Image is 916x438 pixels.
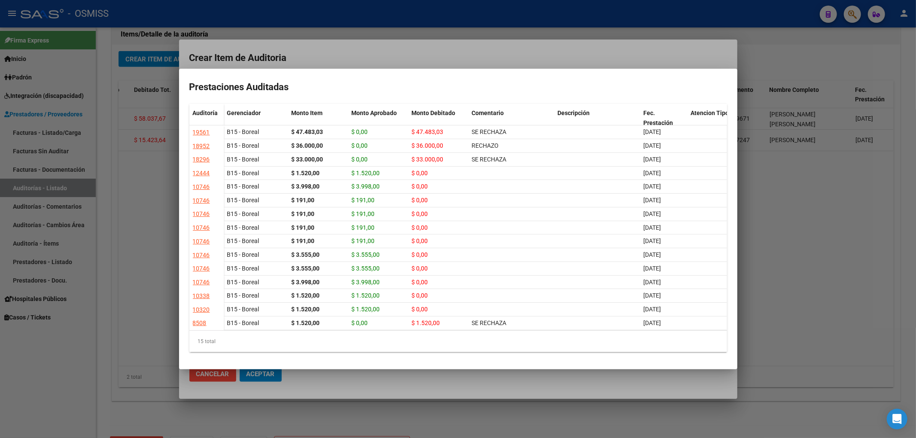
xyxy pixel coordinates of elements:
[412,210,428,217] span: $ 0,00
[412,170,428,176] span: $ 0,00
[408,104,469,140] datatable-header-cell: Monto Debitado
[227,251,259,258] span: B15 - Boreal
[412,265,428,272] span: $ 0,00
[644,319,661,326] span: [DATE]
[352,237,375,244] span: $ 191,00
[412,128,444,135] span: $ 47.483,03
[644,183,661,190] span: [DATE]
[227,183,259,190] span: B15 - Boreal
[644,292,661,299] span: [DATE]
[352,109,397,116] span: Monto Aprobado
[472,156,507,163] span: SE RECHAZA
[412,306,428,313] span: $ 0,00
[227,142,259,149] span: B15 - Boreal
[644,265,661,272] span: [DATE]
[193,128,210,137] div: 19561
[644,306,661,313] span: [DATE]
[193,141,210,151] div: 18952
[412,224,428,231] span: $ 0,00
[412,109,456,116] span: Monto Debitado
[554,104,640,140] datatable-header-cell: Descripción
[352,156,368,163] span: $ 0,00
[292,224,315,231] strong: $ 191,00
[189,331,727,352] div: 15 total
[292,109,323,116] span: Monto Item
[227,279,259,286] span: B15 - Boreal
[227,156,259,163] span: B15 - Boreal
[193,237,210,246] div: 10746
[227,292,259,299] span: B15 - Boreal
[193,196,210,206] div: 10746
[193,109,218,116] span: Auditoría
[688,104,735,140] datatable-header-cell: Atencion Tipo
[292,183,320,190] strong: $ 3.998,00
[644,210,661,217] span: [DATE]
[412,237,428,244] span: $ 0,00
[644,156,661,163] span: [DATE]
[292,142,323,149] strong: $ 36.000,00
[227,265,259,272] span: B15 - Boreal
[640,104,688,140] datatable-header-cell: Fec. Prestación
[558,109,590,116] span: Descripción
[292,197,315,204] strong: $ 191,00
[193,250,210,260] div: 10746
[292,265,320,272] strong: $ 3.555,00
[348,104,408,140] datatable-header-cell: Monto Aprobado
[227,197,259,204] span: B15 - Boreal
[227,128,259,135] span: B15 - Boreal
[352,224,375,231] span: $ 191,00
[189,79,727,95] h2: Prestaciones Auditadas
[227,210,259,217] span: B15 - Boreal
[292,210,315,217] strong: $ 191,00
[352,197,375,204] span: $ 191,00
[644,279,661,286] span: [DATE]
[193,155,210,164] div: 18296
[193,209,210,219] div: 10746
[227,224,259,231] span: B15 - Boreal
[352,279,380,286] span: $ 3.998,00
[412,319,440,326] span: $ 1.520,00
[644,224,661,231] span: [DATE]
[352,183,380,190] span: $ 3.998,00
[292,319,320,326] strong: $ 1.520,00
[644,109,673,126] span: Fec. Prestación
[412,183,428,190] span: $ 0,00
[352,128,368,135] span: $ 0,00
[292,306,320,313] strong: $ 1.520,00
[644,197,661,204] span: [DATE]
[412,197,428,204] span: $ 0,00
[472,109,504,116] span: Comentario
[644,128,661,135] span: [DATE]
[352,265,380,272] span: $ 3.555,00
[224,104,288,140] datatable-header-cell: Gerenciador
[292,279,320,286] strong: $ 3.998,00
[193,223,210,233] div: 10746
[644,170,661,176] span: [DATE]
[412,251,428,258] span: $ 0,00
[193,291,210,301] div: 10338
[189,104,224,140] datatable-header-cell: Auditoría
[691,109,729,116] span: Atencion Tipo
[887,409,907,429] div: Open Intercom Messenger
[227,306,259,313] span: B15 - Boreal
[352,170,380,176] span: $ 1.520,00
[352,306,380,313] span: $ 1.520,00
[412,279,428,286] span: $ 0,00
[644,237,661,244] span: [DATE]
[292,156,323,163] strong: $ 33.000,00
[352,210,375,217] span: $ 191,00
[472,142,499,149] span: RECHAZO
[193,264,210,274] div: 10746
[472,128,507,135] span: SE RECHAZA
[352,251,380,258] span: $ 3.555,00
[472,319,507,326] span: SE RECHAZA
[227,170,259,176] span: B15 - Boreal
[352,142,368,149] span: $ 0,00
[227,237,259,244] span: B15 - Boreal
[412,142,444,149] span: $ 36.000,00
[352,292,380,299] span: $ 1.520,00
[193,305,210,315] div: 10320
[227,109,261,116] span: Gerenciador
[644,251,661,258] span: [DATE]
[227,319,259,326] span: B15 - Boreal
